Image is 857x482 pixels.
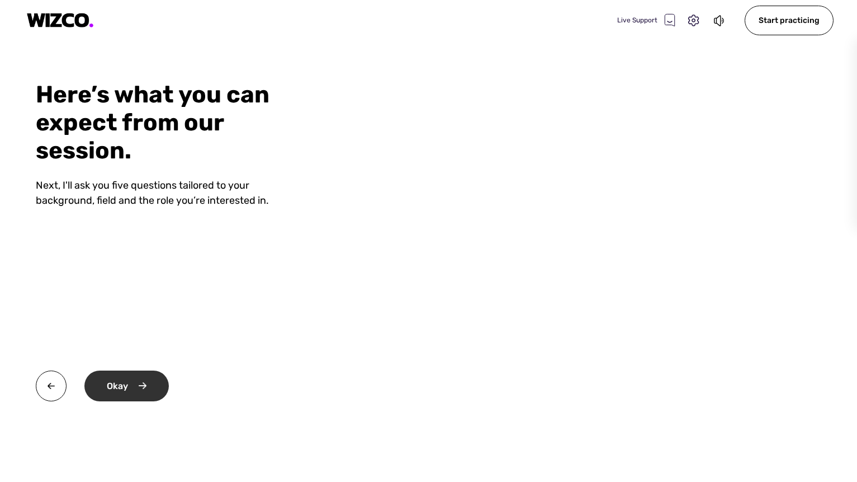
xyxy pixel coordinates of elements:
div: Start practicing [745,6,834,35]
div: Okay [84,371,169,401]
div: Live Support [617,13,675,27]
img: logo [27,13,94,28]
div: Next, I'll ask you five questions tailored to your background, field and the role you’re interest... [36,178,307,208]
div: Here’s what you can expect from our session. [36,81,307,165]
img: twa0v+wMBzw8O7hXOoXfZwY4Rs7V4QQI7OXhSEnh6TzU1B8CMcie5QIvElVkpoMP8DJr7EI0p8Ns6ryRf5n4wFbqwEIwXmb+H... [36,371,67,401]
